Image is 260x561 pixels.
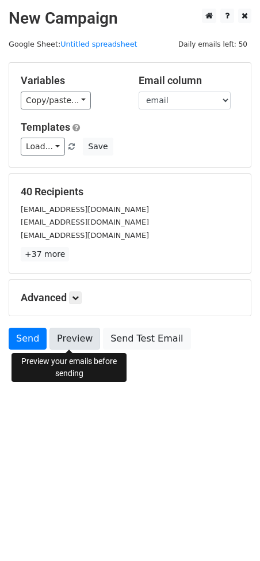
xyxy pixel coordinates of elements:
[9,328,47,350] a: Send
[21,231,149,240] small: [EMAIL_ADDRESS][DOMAIN_NAME]
[9,9,251,28] h2: New Campaign
[21,291,239,304] h5: Advanced
[174,40,251,48] a: Daily emails left: 50
[174,38,251,51] span: Daily emails left: 50
[60,40,137,48] a: Untitled spreadsheet
[21,185,239,198] h5: 40 Recipients
[202,506,260,561] iframe: Chat Widget
[9,40,137,48] small: Google Sheet:
[21,218,149,226] small: [EMAIL_ADDRESS][DOMAIN_NAME]
[83,138,113,156] button: Save
[49,328,100,350] a: Preview
[21,205,149,214] small: [EMAIL_ADDRESS][DOMAIN_NAME]
[21,138,65,156] a: Load...
[21,92,91,109] a: Copy/paste...
[103,328,190,350] a: Send Test Email
[139,74,239,87] h5: Email column
[21,74,121,87] h5: Variables
[21,121,70,133] a: Templates
[12,353,127,382] div: Preview your emails before sending
[21,247,69,261] a: +37 more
